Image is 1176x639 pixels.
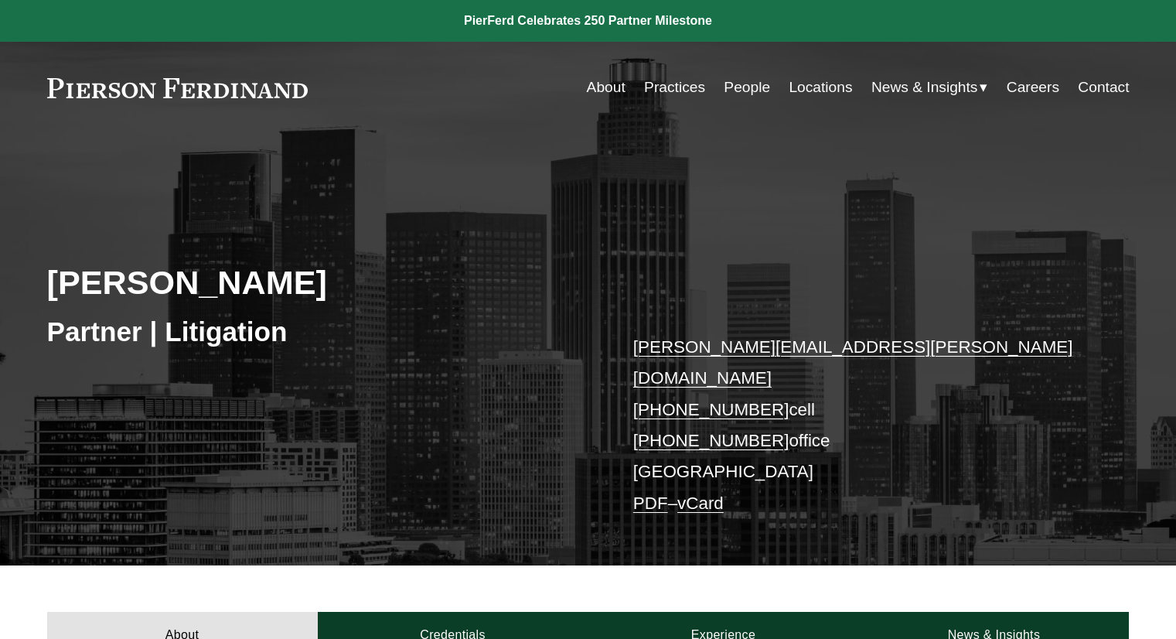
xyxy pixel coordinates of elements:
p: cell office [GEOGRAPHIC_DATA] – [633,332,1084,519]
a: About [587,73,625,102]
a: Contact [1078,73,1129,102]
a: vCard [677,494,724,513]
a: PDF [633,494,668,513]
span: News & Insights [871,74,978,101]
h3: Partner | Litigation [47,315,588,349]
a: Practices [644,73,705,102]
a: People [724,73,770,102]
a: Locations [789,73,852,102]
a: [PHONE_NUMBER] [633,400,789,419]
a: [PHONE_NUMBER] [633,431,789,450]
a: folder dropdown [871,73,988,102]
a: [PERSON_NAME][EMAIL_ADDRESS][PERSON_NAME][DOMAIN_NAME] [633,337,1073,388]
h2: [PERSON_NAME] [47,262,588,302]
a: Careers [1007,73,1059,102]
